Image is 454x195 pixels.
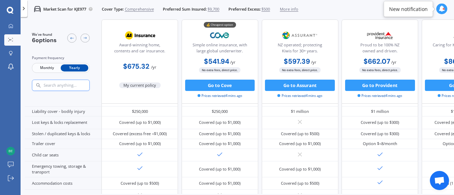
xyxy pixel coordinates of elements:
span: / yr [230,59,236,65]
div: Covered (up to $1,000) [199,141,240,147]
input: Search anything... [43,83,101,88]
button: Go to Cove [185,80,255,91]
span: Preferred Excess: [228,6,261,12]
span: Prices retrieved 4 mins ago [277,93,322,98]
div: Liability cover - bodily injury [25,107,101,116]
div: Covered (up to $300) [361,120,399,125]
div: NZ operated; protecting Kiwis for 30+ years. [266,42,333,56]
div: Covered (up to $1,000) [119,141,161,147]
span: / yr [311,59,316,65]
span: 6 options [32,37,57,44]
div: Simple online insurance, with large global underwriter. [187,42,253,56]
div: Covered (up to $1,000) [199,120,240,125]
img: AA.webp [121,28,159,42]
div: Covered (up to $1,000) [279,141,321,147]
span: Preferred Sum Insured: [163,6,207,12]
b: $597.39 [284,57,310,66]
div: Accommodation costs [25,177,101,190]
div: Option $<8/month [363,141,397,147]
div: 💰 Cheapest option [204,22,236,28]
span: Prices retrieved 4 mins ago [358,93,402,98]
b: $675.32 [123,62,149,71]
span: $500 [261,6,270,12]
div: $1 million [371,109,389,114]
div: Proud to be 100% NZ owned and driven. [347,42,413,56]
div: $250,000 [212,109,228,114]
img: a1c3a92fc6d2b121f91069e543657eda [6,147,15,155]
span: Monthly [33,64,61,72]
div: Emergency towing, storage & transport [25,161,101,177]
span: / yr [391,59,397,65]
div: Lost keys & locks replacement [25,116,101,129]
div: Covered (up to $1,000) [199,166,240,172]
b: $662.07 [364,57,390,66]
img: Assurant.png [281,28,319,42]
div: Covered (up to $1,000) [279,166,321,172]
div: Payment frequency [32,55,90,61]
span: $9,700 [207,6,219,12]
span: No extra fees, direct price. [359,68,401,73]
div: Covered (up to $500) [281,131,319,137]
span: No extra fees, direct price. [279,68,321,73]
b: $541.94 [204,57,229,66]
div: Trailer cover [25,139,101,149]
div: Covered (up to $300) [361,131,399,137]
div: Open chat [430,171,449,190]
div: $250,000 [132,109,148,114]
span: We've found [32,32,57,37]
p: Market Scan for KJE977 [43,6,86,12]
div: Covered (excess free <$1,000) [113,131,167,137]
div: New notification [389,5,428,12]
span: Comprehensive [125,6,154,12]
div: Award-winning home, contents and car insurance. [106,42,173,56]
div: Covered (up to $1,000) [199,131,240,137]
span: More info [280,6,298,12]
div: Covered (up to $1,000) [119,120,161,125]
span: Yearly [61,64,88,72]
span: Cover Type: [102,6,124,12]
div: Stolen / duplicated keys & locks [25,129,101,139]
div: Covered (up to $500) [281,180,319,186]
img: Cove.webp [201,28,239,42]
div: Covered (up to $500) [121,180,159,186]
span: Prices retrieved 4 mins ago [198,93,242,98]
button: Go to Assurant [265,80,335,91]
span: No extra fees, direct price. [199,68,240,73]
div: Covered (up to $1,000) [199,180,240,186]
span: My current policy [119,82,161,88]
img: car.f15378c7a67c060ca3f3.svg [34,6,41,12]
button: Go to Provident [345,80,415,91]
span: / yr [151,64,156,70]
div: Child car seats [25,149,101,161]
img: Provident.png [361,28,399,42]
div: $1 million [291,109,309,114]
